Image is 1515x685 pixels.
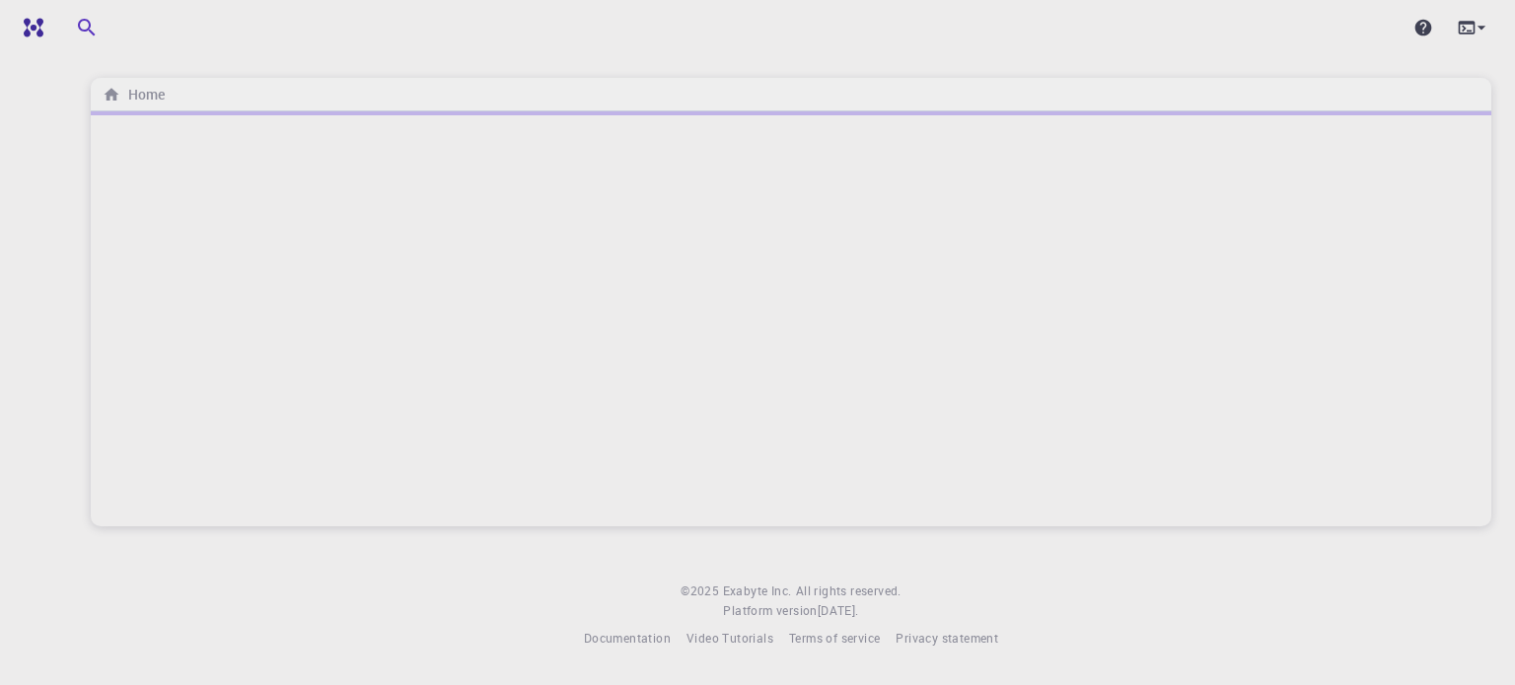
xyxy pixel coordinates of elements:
span: Privacy statement [896,630,998,646]
span: Platform version [723,601,817,621]
a: [DATE]. [818,601,859,621]
a: Terms of service [789,629,880,649]
h6: Home [120,84,165,105]
a: Documentation [584,629,671,649]
a: Exabyte Inc. [723,582,792,601]
span: Exabyte Inc. [723,582,792,598]
img: logo [16,18,43,37]
nav: breadcrumb [99,84,169,105]
span: Terms of service [789,630,880,646]
span: [DATE] . [818,602,859,618]
a: Video Tutorials [686,629,773,649]
span: © 2025 [681,582,722,601]
span: All rights reserved. [796,582,902,601]
span: Documentation [584,630,671,646]
a: Privacy statement [896,629,998,649]
span: Video Tutorials [686,630,773,646]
